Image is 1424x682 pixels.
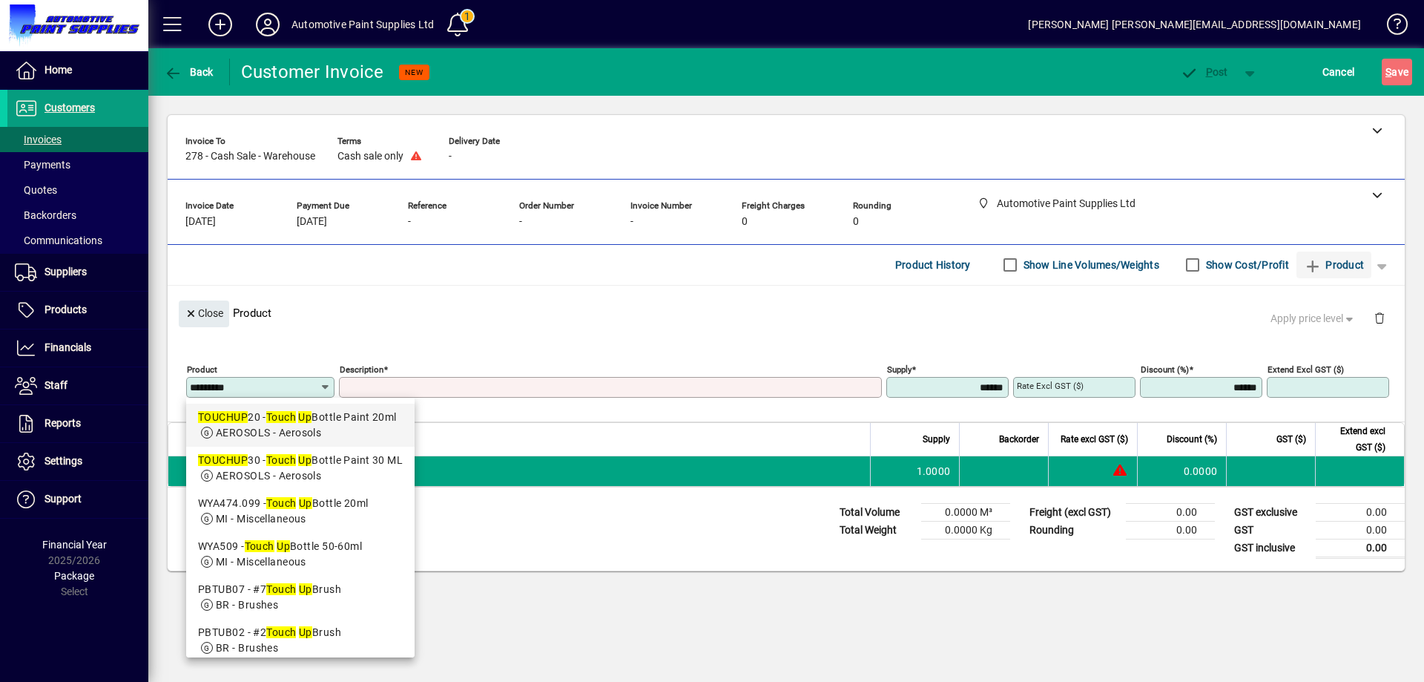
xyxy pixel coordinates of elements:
[7,254,148,291] a: Suppliers
[1325,423,1385,456] span: Extend excl GST ($)
[44,266,87,278] span: Suppliers
[1227,521,1316,539] td: GST
[1206,66,1213,78] span: P
[921,503,1010,521] td: 0.0000 M³
[917,464,951,479] span: 1.0000
[7,152,148,177] a: Payments
[44,455,82,467] span: Settings
[297,216,327,228] span: [DATE]
[1316,539,1405,557] td: 0.00
[1203,258,1289,272] label: Show Cost/Profit
[54,570,94,582] span: Package
[408,216,411,228] span: -
[7,367,148,404] a: Staff
[15,159,70,171] span: Payments
[185,301,223,326] span: Close
[7,177,148,203] a: Quotes
[889,252,977,278] button: Product History
[277,431,322,447] span: Description
[197,11,244,38] button: Add
[42,539,107,551] span: Financial Year
[1268,364,1344,374] mat-label: Extend excl GST ($)
[1141,364,1189,374] mat-label: Discount (%)
[291,13,434,36] div: Automotive Paint Supplies Ltd
[1270,311,1357,327] span: Apply price level
[179,301,229,327] button: Close
[1126,503,1215,521] td: 0.00
[7,292,148,329] a: Products
[630,216,633,228] span: -
[7,405,148,442] a: Reports
[241,60,384,84] div: Customer Invoice
[1362,311,1397,324] app-page-header-button: Delete
[1382,59,1412,85] button: Save
[923,431,950,447] span: Supply
[1316,521,1405,539] td: 0.00
[1061,431,1128,447] span: Rate excl GST ($)
[1022,521,1126,539] td: Rounding
[1137,456,1226,486] td: 0.0000
[1265,305,1362,332] button: Apply price level
[7,127,148,152] a: Invoices
[1227,539,1316,557] td: GST inclusive
[7,443,148,480] a: Settings
[1227,503,1316,521] td: GST exclusive
[44,417,81,429] span: Reports
[15,134,62,145] span: Invoices
[44,379,67,391] span: Staff
[242,463,259,479] span: Automotive Paint Supplies Ltd
[921,521,1010,539] td: 0.0000 Kg
[1316,503,1405,521] td: 0.00
[832,503,921,521] td: Total Volume
[1167,431,1217,447] span: Discount (%)
[44,493,82,505] span: Support
[185,216,216,228] span: [DATE]
[44,102,95,114] span: Customers
[44,341,91,353] span: Financials
[7,228,148,253] a: Communications
[519,216,522,228] span: -
[1126,521,1215,539] td: 0.00
[160,59,217,85] button: Back
[15,235,102,246] span: Communications
[340,364,383,374] mat-label: Description
[148,59,230,85] app-page-header-button: Back
[1022,503,1126,521] td: Freight (excl GST)
[887,364,912,374] mat-label: Supply
[449,151,452,163] span: -
[1180,66,1228,78] span: ost
[742,216,748,228] span: 0
[1028,13,1361,36] div: [PERSON_NAME] [PERSON_NAME][EMAIL_ADDRESS][DOMAIN_NAME]
[7,329,148,367] a: Financials
[44,304,87,315] span: Products
[895,253,971,277] span: Product History
[168,286,1405,340] div: Product
[1319,59,1359,85] button: Cancel
[999,431,1039,447] span: Backorder
[1362,301,1397,336] button: Delete
[832,521,921,539] td: Total Weight
[244,11,291,38] button: Profile
[405,68,423,77] span: NEW
[44,64,72,76] span: Home
[185,151,315,163] span: 278 - Cash Sale - Warehouse
[1376,3,1405,51] a: Knowledge Base
[1322,60,1355,84] span: Cancel
[1017,381,1084,391] mat-label: Rate excl GST ($)
[337,151,403,163] span: Cash sale only
[7,481,148,518] a: Support
[1173,59,1236,85] button: Post
[1276,431,1306,447] span: GST ($)
[7,203,148,228] a: Backorders
[15,209,76,221] span: Backorders
[1385,60,1408,84] span: ave
[187,364,217,374] mat-label: Product
[1385,66,1391,78] span: S
[225,431,243,447] span: Item
[175,306,233,320] app-page-header-button: Close
[15,184,57,196] span: Quotes
[164,66,214,78] span: Back
[1021,258,1159,272] label: Show Line Volumes/Weights
[853,216,859,228] span: 0
[7,52,148,89] a: Home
